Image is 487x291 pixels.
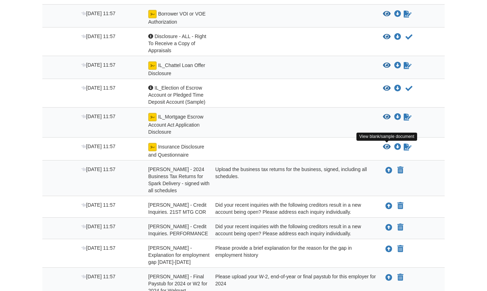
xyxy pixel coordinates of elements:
div: View blank/sample document [356,133,417,141]
img: Ready for you to esign [148,113,157,121]
button: Upload Justin Burridge - Final Paystub for 2024 or W2 for 2024 for Walmart [385,273,393,282]
a: Download IL_Mortgage Escrow Account Act Application Disclosure [394,114,401,120]
div: Please provide a brief explanation for the reason for the gap in employment history [210,244,378,266]
button: View IL_Chattel Loan Offer Disclosure [383,62,391,69]
span: Borrower VOI or VOE Authorization [148,11,205,25]
span: [PERSON_NAME] - Explanation for employment gap [DATE]-[DATE] [148,245,210,265]
a: Sign Form [403,143,412,151]
a: Download Insurance Disclosure and Questionnaire [394,144,401,150]
span: [DATE] 11:57 [81,166,115,172]
div: Upload the business tax returns for the business, signed, including all schedules. [210,166,378,194]
span: IL_Mortgage Escrow Account Act Application Disclosure [148,114,203,135]
button: View Disclosure - ALL - Right To Receive a Copy of Appraisals [383,34,391,41]
span: IL_Chattel Loan Offer Disclosure [148,62,205,76]
button: Upload Justin Burridge - Credit Inquiries. PERFORMANCE [385,223,393,232]
span: [PERSON_NAME] - Credit Inquiries. PERFORMANCE [148,224,208,236]
button: View IL_Mortgage Escrow Account Act Application Disclosure [383,114,391,121]
a: Download IL_Chattel Loan Offer Disclosure [394,63,401,68]
a: Download Disclosure - ALL - Right To Receive a Copy of Appraisals [394,34,401,40]
span: Insurance Disclosure and Questionnaire [148,144,204,158]
span: [DATE] 11:57 [81,224,115,229]
span: [DATE] 11:57 [81,245,115,251]
button: View Borrower VOI or VOE Authorization [383,11,391,18]
button: Upload Justin Burridge - 2024 Business Tax Returns for Spark Delivery - signed with all schedules [385,166,393,175]
button: Upload Justin Burridge - Explanation for employment gap 09/24/2023-09/24/2024 [385,244,393,254]
a: Download Borrower VOI or VOE Authorization [394,11,401,17]
span: IL_Election of Escrow Account or Pledged Time Deposit Account (Sample) [148,85,205,105]
span: Disclosure - ALL - Right To Receive a Copy of Appraisals [148,34,206,53]
button: Declare Justin Burridge - Credit Inquiries. PERFORMANCE not applicable [397,223,404,232]
button: Declare Justin Burridge - Credit Inquiries. 21ST MTG COR not applicable [397,202,404,210]
button: View IL_Election of Escrow Account or Pledged Time Deposit Account (Sample) [383,85,391,92]
span: [DATE] 11:57 [81,144,115,149]
span: [DATE] 11:57 [81,62,115,68]
a: Sign Form [403,61,412,70]
button: Declare Justin Burridge - 2024 Business Tax Returns for Spark Delivery - signed with all schedule... [397,166,404,175]
button: Upload Justin Burridge - Credit Inquiries. 21ST MTG COR [385,201,393,211]
span: [DATE] 11:57 [81,274,115,279]
span: [PERSON_NAME] - 2024 Business Tax Returns for Spark Delivery - signed with all schedules [148,166,210,193]
span: [DATE] 11:57 [81,85,115,91]
button: View Insurance Disclosure and Questionnaire [383,144,391,151]
span: [DATE] 11:57 [81,114,115,119]
img: Ready for you to esign [148,10,157,18]
a: Sign Form [403,10,412,18]
div: Did your recent inquiries with the following creditors result in a new account being open? Please... [210,223,378,237]
img: Ready for you to esign [148,143,157,151]
span: [PERSON_NAME] - Credit Inquiries. 21ST MTG COR [148,202,206,215]
button: Acknowledge receipt of document [405,33,413,41]
span: [DATE] 11:57 [81,34,115,39]
span: [DATE] 11:57 [81,202,115,208]
a: Sign Form [403,113,412,121]
button: Declare Justin Burridge - Final Paystub for 2024 or W2 for 2024 for Walmart not applicable [397,273,404,282]
button: Declare Justin Burridge - Explanation for employment gap 09/24/2023-09/24/2024 not applicable [397,245,404,253]
span: [DATE] 11:57 [81,11,115,16]
button: Acknowledge receipt of document [405,84,413,93]
a: Download IL_Election of Escrow Account or Pledged Time Deposit Account (Sample) [394,86,401,91]
div: Did your recent inquiries with the following creditors result in a new account being open? Please... [210,201,378,216]
img: Ready for you to esign [148,61,157,70]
